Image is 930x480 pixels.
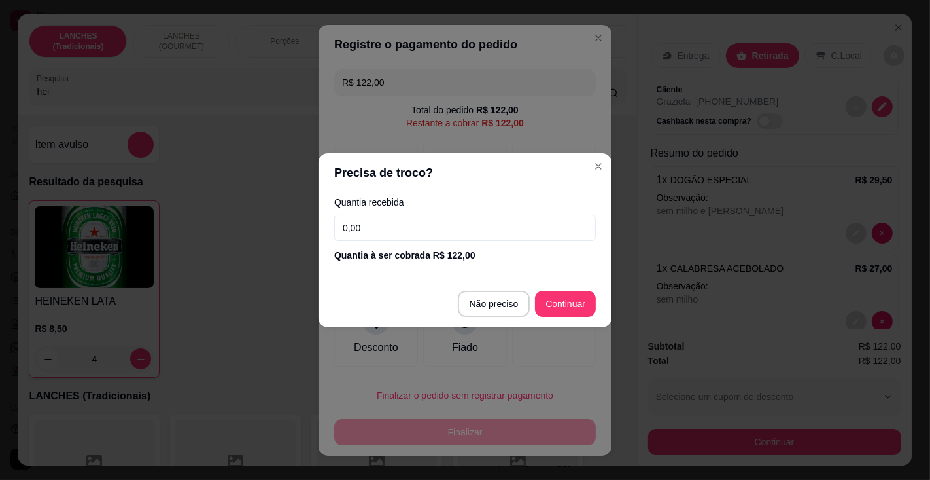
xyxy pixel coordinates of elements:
[319,153,611,193] header: Precisa de troco?
[588,156,609,177] button: Close
[535,291,596,317] button: Continuar
[458,291,530,317] button: Não preciso
[334,198,596,207] label: Quantia recebida
[334,249,596,262] div: Quantia à ser cobrada R$ 122,00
